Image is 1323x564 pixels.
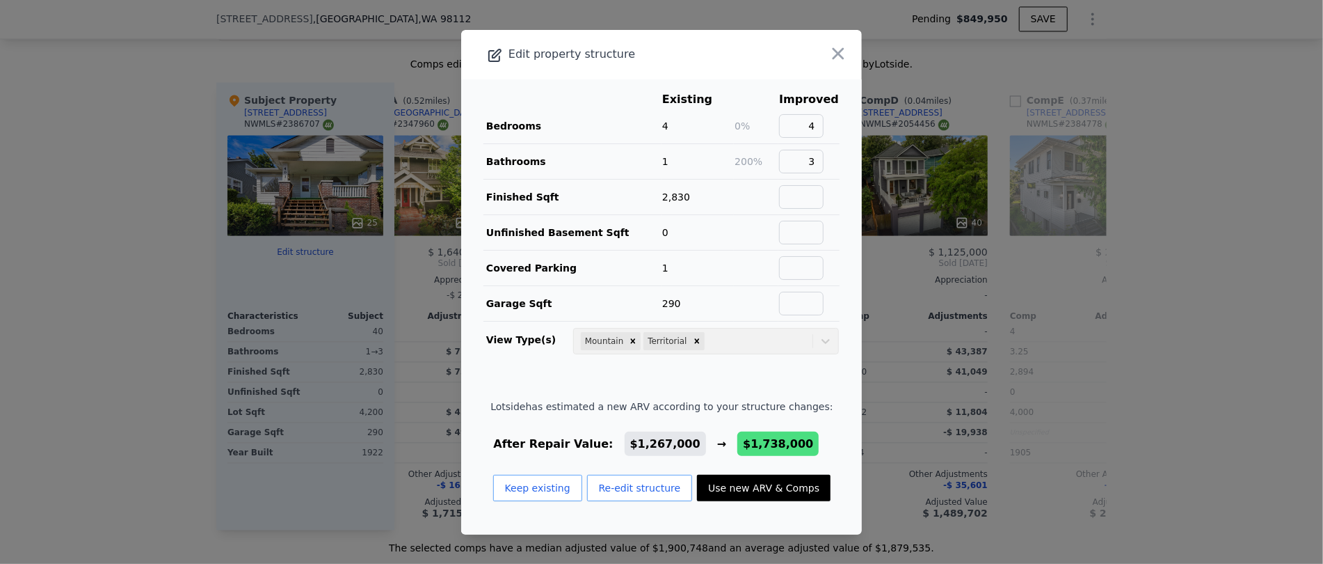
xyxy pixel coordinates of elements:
button: Keep existing [493,475,582,501]
td: Bathrooms [483,143,661,179]
span: Lotside has estimated a new ARV according to your structure changes: [490,400,833,414]
span: 0% [735,120,750,132]
span: 290 [662,298,681,309]
button: Use new ARV & Comps [697,475,831,501]
span: 1 [662,263,668,274]
td: Unfinished Basement Sqft [483,214,661,250]
td: Covered Parking [483,250,661,285]
td: Bedrooms [483,109,661,144]
span: $1,738,000 [743,437,813,451]
span: 1 [662,156,668,167]
button: Re-edit structure [587,475,693,501]
span: 4 [662,120,668,132]
td: View Type(s) [483,322,572,355]
th: Existing [661,91,734,109]
th: Improved [778,91,840,109]
div: After Repair Value: → [490,436,833,453]
span: 200% [735,156,762,167]
td: Garage Sqft [483,285,661,321]
div: Edit property structure [461,45,782,64]
span: 0 [662,227,668,238]
span: 2,830 [662,191,690,203]
td: Finished Sqft [483,179,661,214]
span: $1,267,000 [630,437,700,451]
